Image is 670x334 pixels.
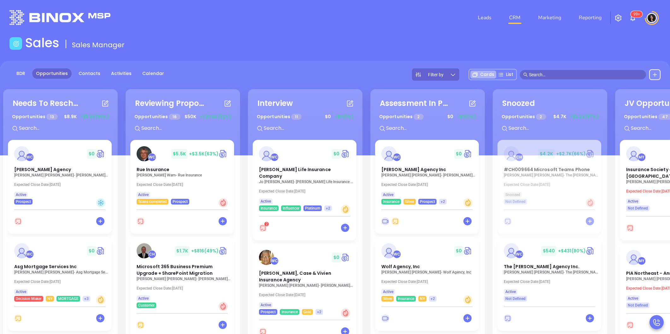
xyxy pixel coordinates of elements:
div: Walter Contreras [270,257,279,265]
span: 16 [169,114,180,120]
img: Quote [341,253,350,262]
p: Marion Lee - Asg Mortgage Services Inc [14,270,109,274]
div: Walter Contreras [393,250,401,258]
span: +$0 (0%) [456,113,476,120]
div: Megan Youmans [638,153,646,161]
div: Warm [96,295,105,304]
div: Walter Contreras [393,153,401,161]
a: Quote [586,149,595,158]
span: +$30.8K (62%) [199,113,231,120]
span: $ 4.7K [552,112,568,122]
img: Insurance Society of Philadelphia [626,146,641,161]
div: SnoozedOpportunities 2$4.7K+$3.2K(67%) [497,94,602,140]
span: Not Defined [628,205,648,212]
p: Expected Close Date: [DATE] [381,279,476,284]
a: profileWalter Contreras$0Circle dollar[PERSON_NAME] Agency[PERSON_NAME] [PERSON_NAME]- [PERSON_NA... [8,140,112,204]
p: Expected Close Date: [DATE] [137,182,231,187]
span: Insurance [261,205,277,212]
div: Carla Humber [148,250,156,258]
p: Opportunities [12,111,58,123]
input: Search... [18,124,113,132]
img: PIA Northeast - Annual Convention [626,250,641,265]
span: Snoozed [505,191,520,198]
span: Customer [138,302,155,309]
span: Scans completed [138,198,167,205]
img: Lowry-Dunham, Case & Vivien Insurance Agency [259,250,274,265]
input: Search... [385,124,480,132]
a: profileWalter Contreras$0Circle dollarWolf Agency, Inc[PERSON_NAME] [PERSON_NAME]- Wolf Agency, I... [375,237,479,302]
span: Filter by [428,72,444,77]
a: BDR [13,68,29,79]
div: Reviewing ProposalOpportunities 16$50K+$30.8K(62%) [130,94,235,140]
span: +2 [431,295,435,302]
p: Opportunities [502,111,546,123]
span: NY [47,295,52,302]
div: Cold [96,198,105,207]
a: profileWalter Contreras$0Circle dollar[PERSON_NAME], Case & Vivien Insurance Agency[PERSON_NAME] ... [253,244,356,315]
p: Expected Close Date: [DATE] [504,182,598,187]
p: John Warn - Rue Insurance [137,173,231,177]
input: Search... [141,124,235,132]
img: Kilpatrick Life Insurance Company [259,146,274,161]
div: Assessment In ProgressOpportunities 2$0+$0(0%) [375,94,480,140]
span: Microsoft 365 Business Premium Upgrade + SharePoint Migration [137,263,213,276]
a: Quote [96,149,105,158]
p: Ted Butz - Dreher Agency Inc [381,173,476,177]
span: Active [505,288,516,295]
span: Cards [480,71,494,78]
span: $ 0 [87,149,96,159]
div: profileWalter Contreras$540+$431(80%)Circle dollarThe [PERSON_NAME] Agency Inc.[PERSON_NAME] [PER... [497,237,602,334]
span: Active [383,191,393,198]
span: Wolf Agency, Inc [381,263,420,270]
span: Asg Mortgage Services Inc [14,263,77,270]
p: Allan Kaplan - Kaplan Insurance [137,277,231,281]
span: $ 1.7K [175,246,190,256]
span: Insurance [398,295,414,302]
span: Prospect [173,198,188,205]
sup: 100 [631,11,643,17]
a: profileCarla Humber$1.7K+$816(49%)Circle dollarMicrosoft 365 Business Premium Upgrade + SharePoin... [130,237,234,308]
span: Active [138,295,149,302]
div: profileWalter Contreras$0Circle dollar[PERSON_NAME] Life Insurance CompanyJo [PERSON_NAME]- [PERS... [253,140,358,244]
p: Jessica A. Hess - The Willis E. Kilborne Agency Inc. [504,270,598,274]
span: 11 [291,114,301,120]
span: $ 0 [446,112,455,122]
a: Quote [463,149,473,158]
span: Insurance [281,308,298,315]
span: $ 4.2K [538,149,555,159]
div: Assessment In Progress [380,98,449,109]
div: Carla Humber [515,153,523,161]
span: +$3.5K (63%) [189,151,219,157]
div: profileWalter Contreras$5.5K+$3.5K(63%)Circle dollarRue Insurance[PERSON_NAME] Warn- Rue Insuranc... [130,140,235,237]
a: Quote [219,149,228,158]
a: Quote [586,246,595,256]
input: Search... [508,124,602,132]
span: Kilpatrick Life Insurance Company [259,166,331,179]
span: +$5.8K (66%) [80,113,109,120]
a: Leads [475,11,494,24]
span: Rue Insurance [137,166,169,173]
div: Needs To Reschedule [13,98,82,109]
input: Search... [263,124,358,132]
span: Not Defined [505,295,526,302]
a: Reporting [576,11,604,24]
span: The Willis E. Kilborne Agency Inc. [504,263,579,270]
span: Prospect [16,198,31,205]
div: Walter Contreras [26,153,34,161]
span: Platinum [305,205,320,212]
span: NY [420,295,425,302]
img: iconSetting [614,14,622,22]
p: Jim Bacino - Lowry-Dunham, Case & Vivien Insurance Agency [259,283,354,288]
div: Warm [463,198,473,207]
img: Quote [219,246,228,256]
span: Prospect [261,308,276,315]
span: 2 [266,222,268,226]
img: Quote [341,149,350,158]
p: Opportunities [257,111,302,123]
p: Expected Close Date: [DATE] [504,279,598,284]
a: profileWalter Contreras$0Circle dollar[PERSON_NAME] Life Insurance CompanyJo [PERSON_NAME]- [PERS... [253,140,356,211]
a: Calendar [138,68,168,79]
span: Silver [405,198,414,205]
